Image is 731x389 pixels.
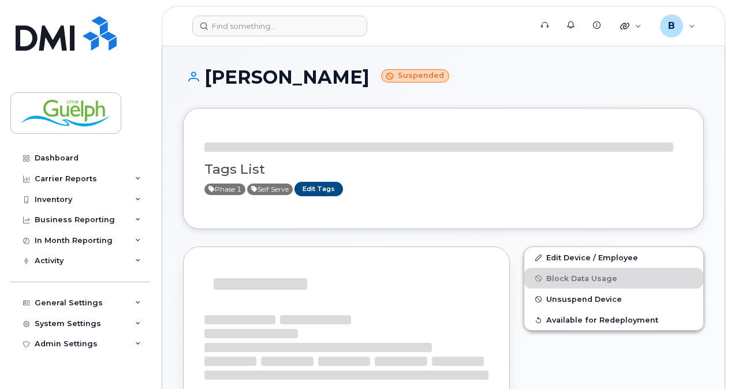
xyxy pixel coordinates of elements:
[524,309,703,330] button: Available for Redeployment
[546,295,622,304] span: Unsuspend Device
[381,69,449,83] small: Suspended
[524,289,703,309] button: Unsuspend Device
[524,268,703,289] button: Block Data Usage
[524,247,703,268] a: Edit Device / Employee
[546,316,658,324] span: Available for Redeployment
[204,162,682,177] h3: Tags List
[247,184,293,195] span: Active
[294,182,343,196] a: Edit Tags
[183,67,704,87] h1: [PERSON_NAME]
[204,184,245,195] span: Active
